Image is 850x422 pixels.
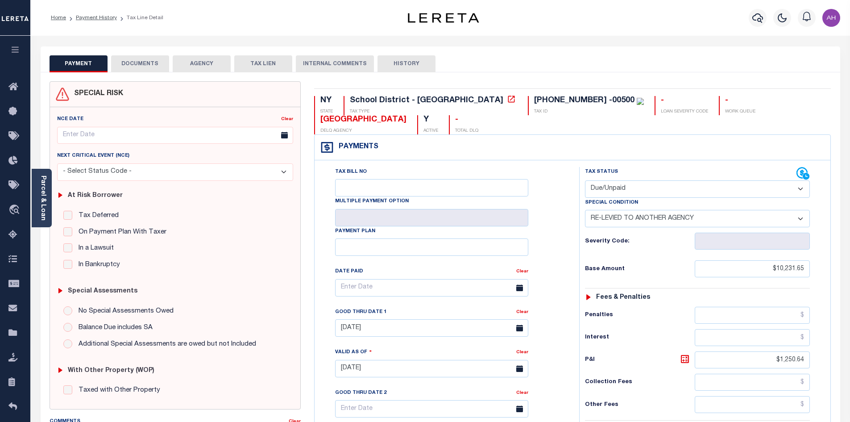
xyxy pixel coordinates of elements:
[335,228,375,235] label: Payment Plan
[423,128,438,134] p: ACTIVE
[68,367,154,375] h6: with Other Property (WOP)
[585,354,694,366] h6: P&I
[822,9,840,27] img: svg+xml;base64,PHN2ZyB4bWxucz0iaHR0cDovL3d3dy53My5vcmcvMjAwMC9zdmciIHBvaW50ZXItZXZlbnRzPSJub25lIi...
[596,294,650,301] h6: Fees & Penalties
[335,198,409,205] label: Multiple Payment Option
[74,211,119,221] label: Tax Deferred
[695,260,810,277] input: $
[334,143,378,151] h4: Payments
[320,115,406,125] div: [GEOGRAPHIC_DATA]
[76,15,117,21] a: Payment History
[377,55,435,72] button: HISTORY
[296,55,374,72] button: INTERNAL COMMENTS
[50,55,108,72] button: PAYMENT
[335,268,363,276] label: Date Paid
[585,334,694,341] h6: Interest
[335,400,528,418] input: Enter Date
[534,96,634,104] div: [PHONE_NUMBER] -00500
[585,168,618,176] label: Tax Status
[661,109,708,115] p: LOAN SEVERITY CODE
[350,96,503,104] div: School District - [GEOGRAPHIC_DATA]
[74,385,160,396] label: Taxed with Other Property
[320,128,406,134] p: DELQ AGENCY
[516,269,528,274] a: Clear
[40,175,46,221] a: Parcel & Loan
[695,351,810,368] input: $
[695,329,810,346] input: $
[117,14,163,22] li: Tax Line Detail
[57,152,129,160] label: Next Critical Event (NCE)
[516,310,528,314] a: Clear
[695,396,810,413] input: $
[74,243,114,254] label: In a Lawsuit
[320,96,333,106] div: NY
[51,15,66,21] a: Home
[335,168,367,176] label: Tax Bill No
[281,117,293,121] a: Clear
[173,55,231,72] button: AGENCY
[455,115,478,125] div: -
[57,116,83,123] label: NCE Date
[335,389,386,397] label: Good Thru Date 2
[585,312,694,319] h6: Penalties
[74,306,174,317] label: No Special Assessments Owed
[111,55,169,72] button: DOCUMENTS
[585,401,694,409] h6: Other Fees
[534,109,644,115] p: TAX ID
[74,339,256,350] label: Additional Special Assessments are owed but not Included
[585,266,694,273] h6: Base Amount
[335,309,386,316] label: Good Thru Date 1
[320,109,333,115] p: STATE
[335,279,528,297] input: Enter Date
[661,96,708,106] div: -
[516,391,528,395] a: Clear
[335,319,528,337] input: Enter Date
[68,288,137,295] h6: Special Assessments
[585,238,694,245] h6: Severity Code:
[74,323,153,333] label: Balance Due includes SA
[725,109,755,115] p: WORK QUEUE
[350,109,517,115] p: TAX TYPE
[74,227,166,238] label: On Payment Plan With Taxer
[8,205,23,216] i: travel_explore
[423,115,438,125] div: Y
[74,260,120,270] label: In Bankruptcy
[70,90,123,98] h4: SPECIAL RISK
[585,199,638,207] label: Special Condition
[695,307,810,324] input: $
[455,128,478,134] p: TOTAL DLQ
[695,374,810,391] input: $
[335,360,528,377] input: Enter Date
[57,127,294,144] input: Enter Date
[68,192,123,200] h6: At Risk Borrower
[725,96,755,106] div: -
[234,55,292,72] button: TAX LIEN
[637,98,644,105] img: check-icon-green.svg
[585,379,694,386] h6: Collection Fees
[408,13,479,23] img: logo-dark.svg
[516,350,528,355] a: Clear
[335,348,372,356] label: Valid as Of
